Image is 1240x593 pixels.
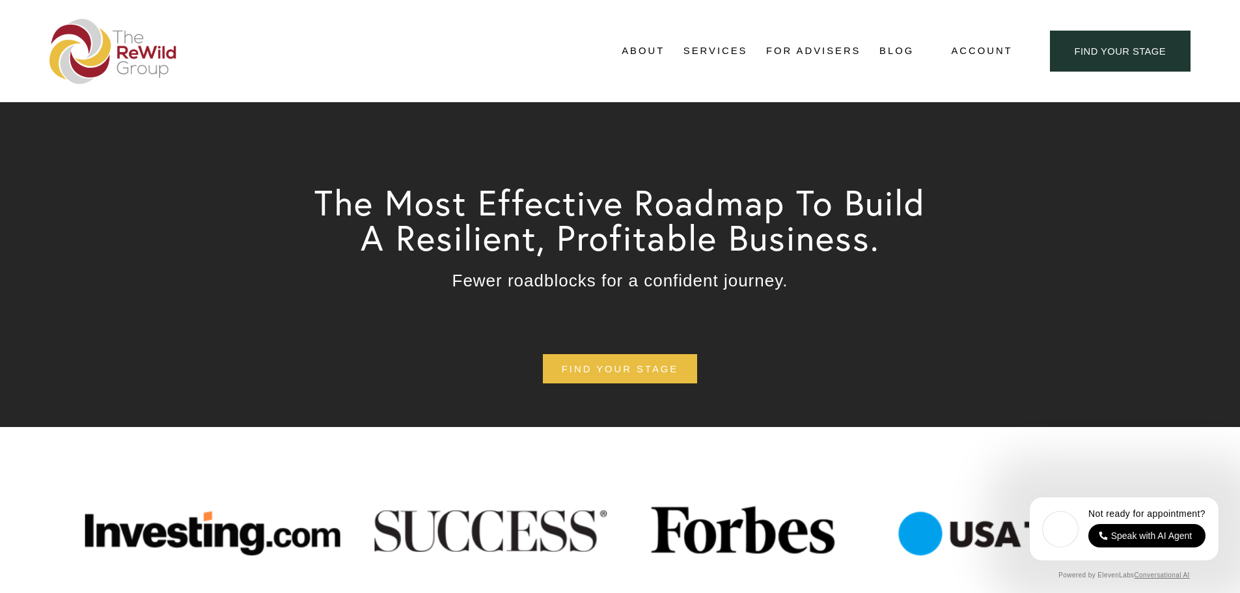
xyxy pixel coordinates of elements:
[879,42,914,61] a: Blog
[543,354,697,383] a: find your stage
[622,42,665,61] a: folder dropdown
[622,42,665,60] span: About
[49,19,177,84] img: The ReWild Group
[951,42,1012,60] a: Account
[29,46,167,59] p: Plugin is loading...
[683,42,748,60] span: Services
[1050,31,1191,72] a: find your stage
[29,33,167,46] p: Get ready!
[20,76,42,98] a: Need help?
[10,62,186,221] img: Rough Water SEO
[452,271,788,290] span: Fewer roadblocks for a confident journey.
[683,42,748,61] a: folder dropdown
[314,180,937,260] span: The Most Effective Roadmap To Build A Resilient, Profitable Business.
[92,10,104,22] img: SEOSpace
[766,42,861,61] a: For Advisers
